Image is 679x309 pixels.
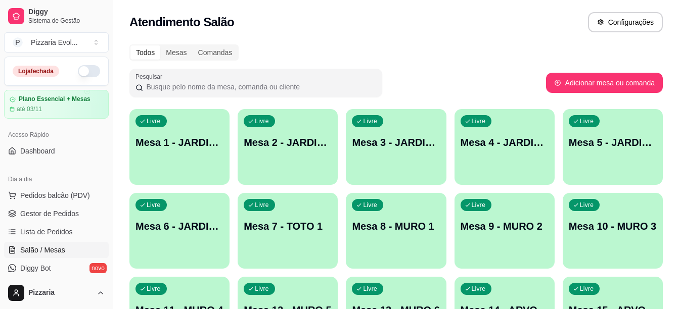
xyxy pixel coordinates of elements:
span: P [13,37,23,47]
button: LivreMesa 7 - TOTO 1 [238,193,338,269]
p: Mesa 3 - JARDIM 3 [352,135,440,149]
span: Pizzaria [28,288,93,297]
p: Livre [363,117,377,125]
p: Livre [580,117,594,125]
p: Mesa 7 - TOTO 1 [244,219,332,233]
a: Diggy Botnovo [4,260,109,276]
p: Mesa 2 - JARDIM 2 [244,135,332,149]
p: Livre [147,285,161,293]
span: Diggy [28,8,105,17]
button: LivreMesa 2 - JARDIM 2 [238,109,338,185]
p: Mesa 1 - JARDIM 1 [135,135,223,149]
button: LivreMesa 3 - JARDIM 3 [346,109,446,185]
button: Select a team [4,32,109,53]
p: Livre [255,285,269,293]
button: LivreMesa 1 - JARDIM 1 [129,109,230,185]
p: Mesa 6 - JARDIM 6 [135,219,223,233]
a: Lista de Pedidos [4,224,109,240]
button: LivreMesa 10 - MURO 3 [563,193,663,269]
div: Dia a dia [4,171,109,187]
input: Pesquisar [143,82,376,92]
span: Diggy Bot [20,263,51,273]
p: Mesa 9 - MURO 2 [461,219,549,233]
div: Todos [130,45,160,60]
p: Mesa 8 - MURO 1 [352,219,440,233]
article: até 03/11 [17,105,42,113]
button: LivreMesa 9 - MURO 2 [455,193,555,269]
button: Pedidos balcão (PDV) [4,187,109,203]
span: Pedidos balcão (PDV) [20,190,90,200]
button: Configurações [588,12,663,32]
p: Livre [255,201,269,209]
div: Acesso Rápido [4,127,109,143]
button: Alterar Status [78,65,100,77]
div: Pizzaria Evol ... [31,37,78,47]
span: Dashboard [20,146,55,156]
p: Livre [472,117,486,125]
button: LivreMesa 8 - MURO 1 [346,193,446,269]
p: Livre [472,201,486,209]
p: Livre [472,285,486,293]
p: Mesa 10 - MURO 3 [569,219,657,233]
button: Adicionar mesa ou comanda [546,73,663,93]
a: DiggySistema de Gestão [4,4,109,28]
article: Plano Essencial + Mesas [19,95,90,103]
div: Mesas [160,45,192,60]
p: Livre [363,201,377,209]
p: Livre [147,201,161,209]
span: Gestor de Pedidos [20,209,79,219]
button: Pizzaria [4,281,109,305]
div: Comandas [193,45,238,60]
a: Salão / Mesas [4,242,109,258]
div: Loja fechada [13,66,59,77]
label: Pesquisar [135,72,166,81]
span: Lista de Pedidos [20,227,73,237]
a: Plano Essencial + Mesasaté 03/11 [4,90,109,119]
p: Livre [580,285,594,293]
span: Sistema de Gestão [28,17,105,25]
button: LivreMesa 6 - JARDIM 6 [129,193,230,269]
p: Livre [147,117,161,125]
a: Dashboard [4,143,109,159]
span: Salão / Mesas [20,245,65,255]
button: LivreMesa 5 - JARDIM 5 [563,109,663,185]
h2: Atendimento Salão [129,14,234,30]
button: LivreMesa 4 - JARDIM 4 [455,109,555,185]
p: Livre [580,201,594,209]
p: Mesa 5 - JARDIM 5 [569,135,657,149]
a: Gestor de Pedidos [4,205,109,222]
p: Mesa 4 - JARDIM 4 [461,135,549,149]
p: Livre [363,285,377,293]
p: Livre [255,117,269,125]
